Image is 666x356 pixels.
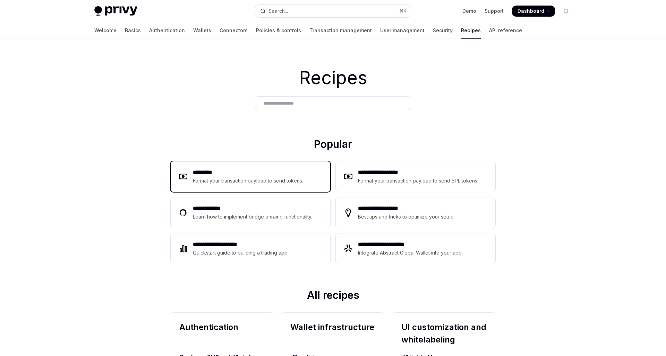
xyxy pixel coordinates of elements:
[489,22,522,39] a: API reference
[461,22,481,39] a: Recipes
[220,22,248,39] a: Connectors
[193,22,211,39] a: Wallets
[125,22,141,39] a: Basics
[462,8,476,15] a: Demo
[255,5,411,17] button: Open search
[380,22,425,39] a: User management
[171,197,330,228] a: **** **** ***Learn how to implement bridge onramp functionality.
[518,8,544,15] span: Dashboard
[401,321,487,346] h2: UI customization and whitelabeling
[268,7,288,15] div: Search...
[94,22,117,39] a: Welcome
[512,6,555,17] a: Dashboard
[193,213,314,221] div: Learn how to implement bridge onramp functionality.
[399,8,407,14] span: ⌘ K
[433,22,453,39] a: Security
[358,177,479,185] div: Format your transaction payload to send SPL tokens.
[561,6,572,17] button: Toggle dark mode
[485,8,504,15] a: Support
[290,321,376,346] h2: Wallet infrastructure
[309,22,372,39] a: Transaction management
[149,22,185,39] a: Authentication
[171,161,330,192] a: **** ****Format your transaction payload to send tokens.
[179,321,265,346] h2: Authentication
[94,6,137,16] img: light logo
[256,22,301,39] a: Policies & controls
[358,213,456,221] div: Best tips and tricks to optimize your setup.
[193,177,304,185] div: Format your transaction payload to send tokens.
[171,289,495,304] h2: All recipes
[193,249,289,257] div: Quickstart guide to building a trading app.
[171,138,495,153] h2: Popular
[358,249,463,257] div: Integrate Abstract Global Wallet into your app.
